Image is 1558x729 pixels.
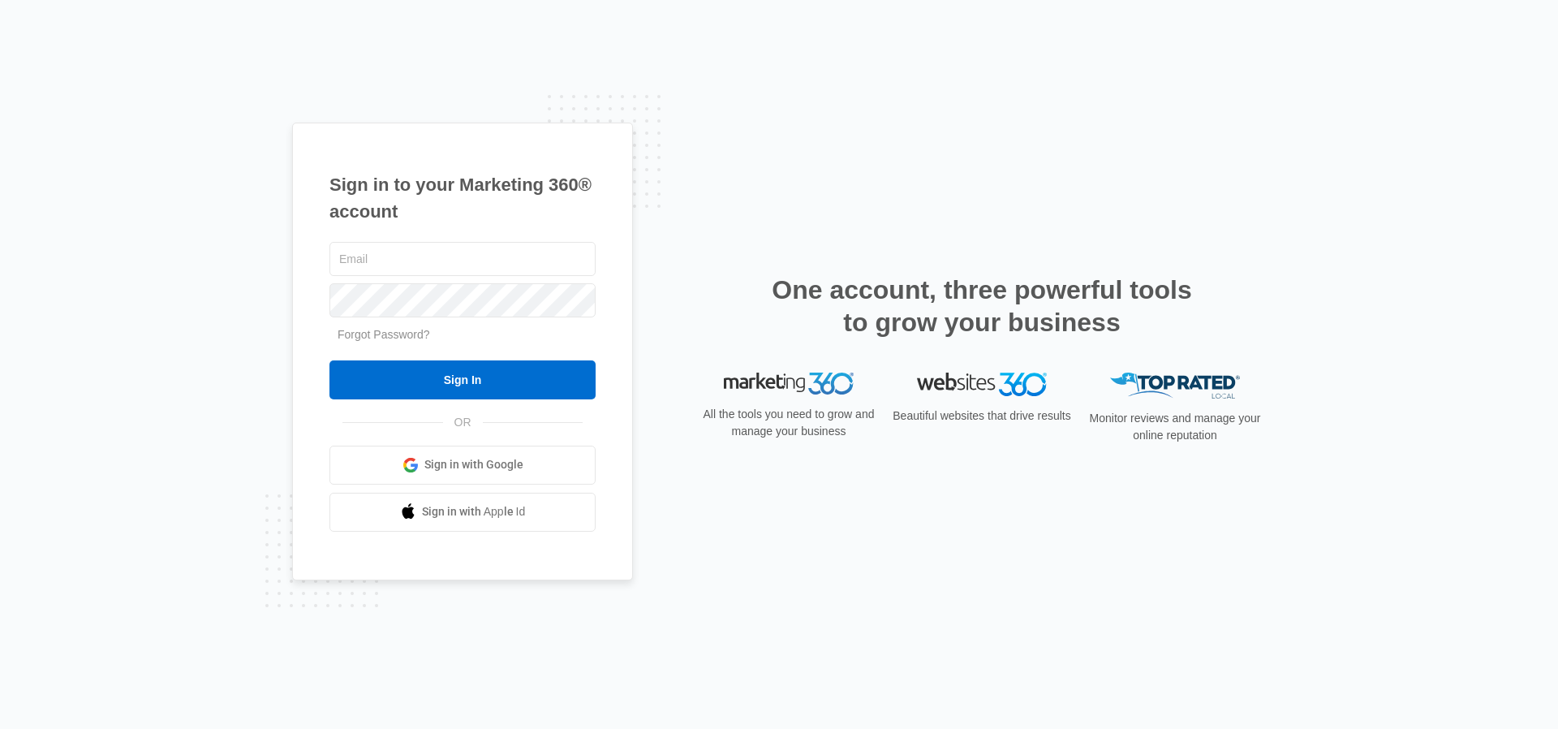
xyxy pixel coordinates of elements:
[329,171,596,225] h1: Sign in to your Marketing 360® account
[329,446,596,485] a: Sign in with Google
[917,373,1047,396] img: Websites 360
[724,373,854,395] img: Marketing 360
[329,360,596,399] input: Sign In
[329,493,596,532] a: Sign in with Apple Id
[422,503,526,520] span: Sign in with Apple Id
[329,242,596,276] input: Email
[891,408,1073,425] p: Beautiful websites that drive results
[1110,373,1240,399] img: Top Rated Local
[698,406,880,440] p: All the tools you need to grow and manage your business
[338,328,430,341] a: Forgot Password?
[443,414,483,431] span: OR
[767,274,1197,339] h2: One account, three powerful tools to grow your business
[424,456,523,473] span: Sign in with Google
[1084,410,1266,444] p: Monitor reviews and manage your online reputation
